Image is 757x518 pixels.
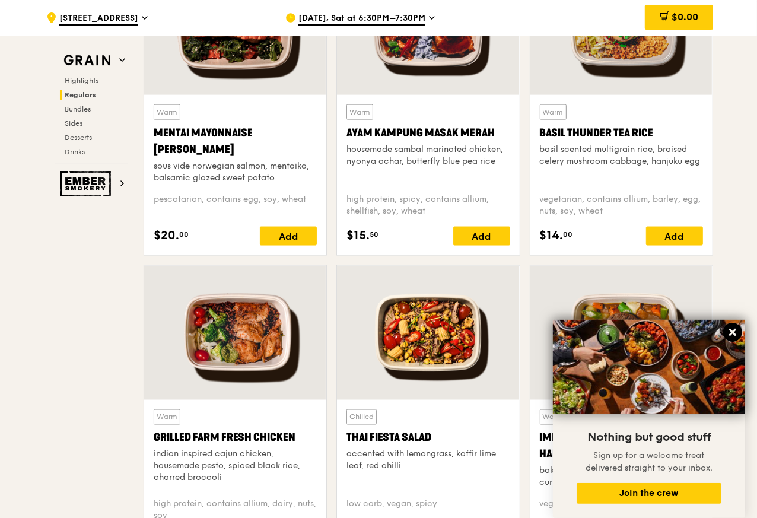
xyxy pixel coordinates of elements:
div: Warm [154,104,180,120]
div: Add [260,227,317,246]
span: Regulars [65,91,96,99]
div: Mentai Mayonnaise [PERSON_NAME] [154,125,317,158]
div: basil scented multigrain rice, braised celery mushroom cabbage, hanjuku egg [540,144,703,167]
div: Add [646,227,703,246]
div: Grilled Farm Fresh Chicken [154,430,317,446]
span: [STREET_ADDRESS] [59,12,138,26]
img: Ember Smokery web logo [60,171,114,196]
span: $0.00 [672,11,698,23]
span: 50 [370,230,378,239]
div: baked Impossible hamburg, Japanese curry, poached okra and carrots [540,465,703,489]
span: [DATE], Sat at 6:30PM–7:30PM [298,12,425,26]
span: Sign up for a welcome treat delivered straight to your inbox. [586,450,713,473]
div: Warm [540,104,567,120]
img: DSC07876-Edit02-Large.jpeg [553,320,745,414]
div: Chilled [346,409,377,425]
span: $20. [154,227,179,244]
div: vegetarian, contains allium, barley, egg, nuts, soy, wheat [540,193,703,217]
div: pescatarian, contains egg, soy, wheat [154,193,317,217]
div: housemade sambal marinated chicken, nyonya achar, butterfly blue pea rice [346,144,510,167]
span: $14. [540,227,564,244]
span: Desserts [65,134,92,142]
span: Highlights [65,77,98,85]
div: sous vide norwegian salmon, mentaiko, balsamic glazed sweet potato [154,160,317,184]
div: Ayam Kampung Masak Merah [346,125,510,141]
div: indian inspired cajun chicken, housemade pesto, spiced black rice, charred broccoli [154,449,317,484]
div: Warm [346,104,373,120]
span: $15. [346,227,370,244]
div: Warm [540,409,567,425]
img: Grain web logo [60,50,114,71]
span: Sides [65,119,82,128]
span: 00 [564,230,573,239]
div: Add [453,227,510,246]
span: Nothing but good stuff [587,430,711,444]
div: Basil Thunder Tea Rice [540,125,703,141]
div: accented with lemongrass, kaffir lime leaf, red chilli [346,449,510,472]
div: Impossible Ground Beef Hamburg with Japanese Curry [540,430,703,463]
span: Drinks [65,148,85,156]
button: Join the crew [577,483,721,504]
span: 00 [179,230,189,239]
span: Bundles [65,105,91,113]
div: Thai Fiesta Salad [346,430,510,446]
button: Close [723,323,742,342]
div: high protein, spicy, contains allium, shellfish, soy, wheat [346,193,510,217]
div: Warm [154,409,180,425]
